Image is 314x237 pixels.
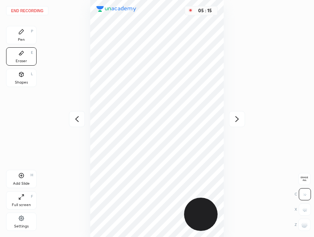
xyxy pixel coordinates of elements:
[15,81,28,84] div: Shapes
[18,38,25,42] div: Pen
[31,195,33,198] div: F
[31,51,33,55] div: E
[295,188,311,200] div: C
[96,6,136,12] img: logo.38c385cc.svg
[13,182,30,185] div: Add Slide
[196,8,214,13] div: 05 : 15
[295,203,311,216] div: X
[30,173,33,177] div: H
[14,224,29,228] div: Settings
[16,59,27,63] div: Eraser
[295,219,311,231] div: Z
[299,176,310,182] span: Erase all
[31,29,33,33] div: P
[12,203,31,207] div: Full screen
[31,72,33,76] div: L
[6,6,48,15] button: End recording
